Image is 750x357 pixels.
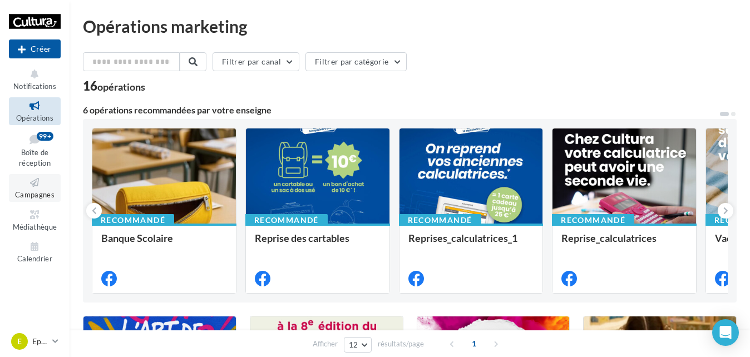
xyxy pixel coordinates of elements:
a: Opérations [9,97,61,125]
div: Recommandé [399,214,481,226]
span: Campagnes [15,190,55,199]
span: 1 [465,335,483,353]
a: Calendrier [9,238,61,265]
button: Filtrer par canal [213,52,299,71]
span: Calendrier [17,254,52,263]
a: Campagnes [9,174,61,201]
a: Médiathèque [9,206,61,234]
div: Recommandé [92,214,174,226]
div: 6 opérations recommandées par votre enseigne [83,106,719,115]
span: 12 [349,340,358,349]
div: Banque Scolaire [101,232,227,255]
button: Créer [9,39,61,58]
div: opérations [97,82,145,92]
span: Médiathèque [13,222,57,231]
div: Nouvelle campagne [9,39,61,58]
span: Notifications [13,82,56,91]
div: 99+ [37,132,53,141]
button: 12 [344,337,372,353]
a: E Epinal [9,331,61,352]
div: Reprise des cartables [255,232,381,255]
p: Epinal [32,336,48,347]
button: Notifications [9,66,61,93]
div: Recommandé [552,214,634,226]
div: Reprise_calculatrices [561,232,687,255]
span: Afficher [313,339,338,349]
div: Reprises_calculatrices_1 [408,232,534,255]
div: Opérations marketing [83,18,737,34]
button: Filtrer par catégorie [305,52,407,71]
div: 16 [83,80,145,92]
span: résultats/page [378,339,424,349]
span: Boîte de réception [19,148,51,167]
span: E [17,336,22,347]
a: Boîte de réception99+ [9,130,61,170]
div: Open Intercom Messenger [712,319,739,346]
div: Recommandé [245,214,328,226]
span: Opérations [16,113,53,122]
